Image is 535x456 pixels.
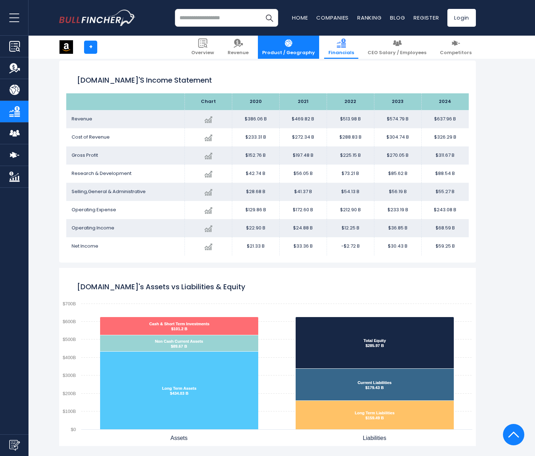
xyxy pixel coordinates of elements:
[327,183,374,201] td: $54.13 B
[232,165,279,183] td: $42.74 B
[374,183,421,201] td: $56.19 B
[170,435,187,441] text: Assets
[155,339,203,348] text: Non Cash Current Assets $89.67 B
[436,36,476,59] a: Competitors
[77,75,458,85] h1: [DOMAIN_NAME]'s Income Statement
[355,411,395,420] text: Long Term Liabilities $159.49 B
[63,319,76,324] text: $600B
[421,219,469,237] td: $68.59 B
[414,14,439,21] a: Register
[374,146,421,165] td: $270.05 B
[63,301,76,306] text: $700B
[72,206,116,213] span: Operating Expense
[258,36,319,59] a: Product / Geography
[357,14,381,21] a: Ranking
[421,128,469,146] td: $326.29 B
[279,237,327,255] td: $33.36 B
[149,322,209,331] text: Cash & Short Term Investments $101.2 B
[59,10,136,26] img: bullfincher logo
[279,146,327,165] td: $197.48 B
[279,128,327,146] td: $272.34 B
[279,110,327,128] td: $469.82 B
[363,338,386,348] text: Total Equity $285.97 B
[327,110,374,128] td: $513.98 B
[232,128,279,146] td: $233.31 B
[71,427,76,432] text: $0
[63,391,76,396] text: $200B
[232,110,279,128] td: $386.06 B
[390,14,405,21] a: Blog
[232,93,279,110] th: 2020
[374,128,421,146] td: $304.74 B
[72,170,131,177] span: Research & Development
[279,183,327,201] td: $41.37 B
[260,9,278,27] button: Search
[72,115,92,122] span: Revenue
[232,146,279,165] td: $152.76 B
[63,409,76,414] text: $100B
[374,93,421,110] th: 2023
[324,36,358,59] a: Financials
[374,165,421,183] td: $85.62 B
[232,201,279,219] td: $129.86 B
[63,337,76,342] text: $500B
[374,237,421,255] td: $30.43 B
[363,435,386,441] text: Liabilities
[84,41,97,54] a: +
[447,9,476,27] a: Login
[327,165,374,183] td: $73.21 B
[72,152,98,159] span: Gross Profit
[421,183,469,201] td: $55.27 B
[72,134,110,140] span: Cost of Revenue
[327,219,374,237] td: $12.25 B
[262,50,315,56] span: Product / Geography
[421,110,469,128] td: $637.96 B
[327,146,374,165] td: $225.15 B
[374,201,421,219] td: $233.19 B
[279,93,327,110] th: 2021
[327,237,374,255] td: -$2.72 B
[368,50,426,56] span: CEO Salary / Employees
[187,36,218,59] a: Overview
[232,183,279,201] td: $28.68 B
[72,243,98,249] span: Net Income
[363,36,431,59] a: CEO Salary / Employees
[374,110,421,128] td: $574.79 B
[232,219,279,237] td: $22.90 B
[421,201,469,219] td: $243.08 B
[327,128,374,146] td: $288.83 B
[327,93,374,110] th: 2022
[162,386,196,395] text: Long Term Assets $434.03 B
[59,40,73,54] img: AMZN logo
[279,165,327,183] td: $56.05 B
[327,201,374,219] td: $212.90 B
[279,219,327,237] td: $24.88 B
[421,146,469,165] td: $311.67 B
[279,201,327,219] td: $172.60 B
[421,93,469,110] th: 2024
[59,10,136,26] a: Go to homepage
[59,268,476,446] svg: Amazon.com's Assets vs Liabilities & Equity
[316,14,349,21] a: Companies
[232,237,279,255] td: $21.33 B
[63,355,76,360] text: $400B
[292,14,308,21] a: Home
[358,380,391,390] text: Current Liabilities $179.43 B
[440,50,472,56] span: Competitors
[421,165,469,183] td: $88.54 B
[185,93,232,110] th: Chart
[374,219,421,237] td: $36.85 B
[77,282,245,292] tspan: [DOMAIN_NAME]'s Assets vs Liabilities & Equity
[421,237,469,255] td: $59.25 B
[72,224,114,231] span: Operating Income
[72,188,146,195] span: Selling,General & Administrative
[328,50,354,56] span: Financials
[223,36,253,59] a: Revenue
[191,50,214,56] span: Overview
[63,373,76,378] text: $300B
[228,50,249,56] span: Revenue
